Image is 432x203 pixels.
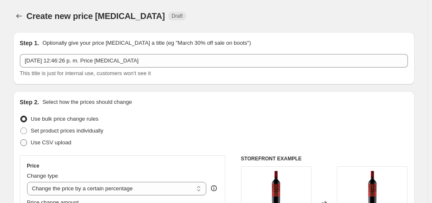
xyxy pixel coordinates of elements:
button: Price change jobs [13,10,25,22]
span: Use bulk price change rules [31,116,98,122]
p: Select how the prices should change [42,98,132,106]
input: 30% off holiday sale [20,54,408,68]
span: Change type [27,173,58,179]
h2: Step 1. [20,39,39,47]
span: This title is just for internal use, customers won't see it [20,70,151,76]
h2: Step 2. [20,98,39,106]
p: Optionally give your price [MEDICAL_DATA] a title (eg "March 30% off sale on boots") [42,39,251,47]
h6: STOREFRONT EXAMPLE [241,155,408,162]
span: Use CSV upload [31,139,71,146]
span: Draft [172,13,183,19]
h3: Price [27,162,39,169]
span: Create new price [MEDICAL_DATA] [27,11,165,21]
div: help [210,184,218,192]
span: Set product prices individually [31,127,104,134]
